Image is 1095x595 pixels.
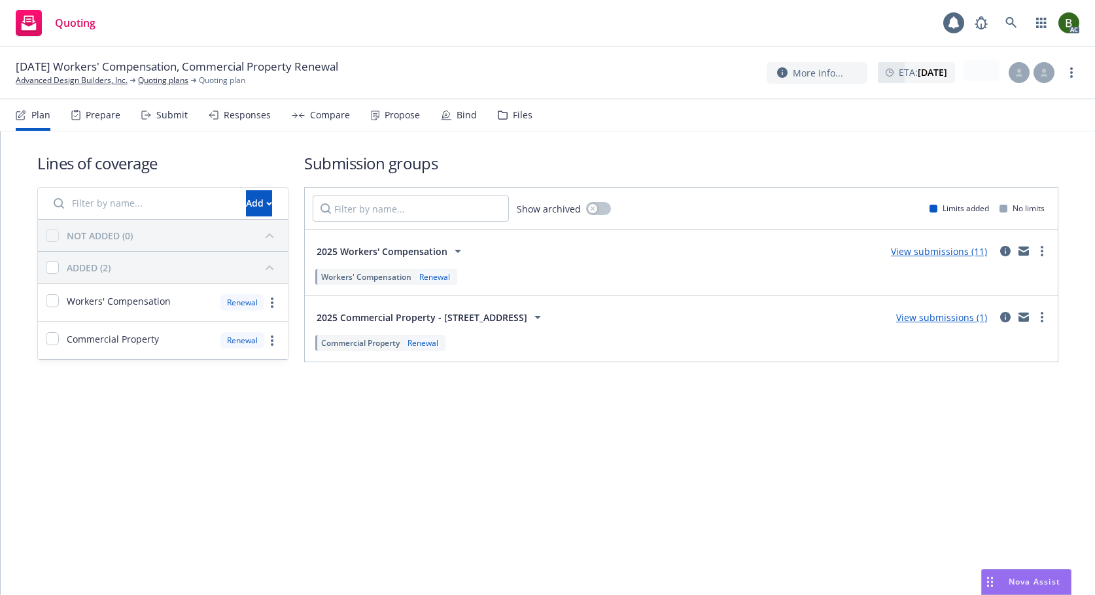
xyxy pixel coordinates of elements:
a: more [264,333,280,348]
div: Prepare [86,110,120,120]
a: more [1034,243,1050,259]
a: circleInformation [998,309,1013,325]
div: Drag to move [982,569,998,594]
span: 2025 Workers' Compensation [317,245,447,258]
div: Responses [224,110,271,120]
div: Renewal [405,337,441,348]
span: Quoting plan [199,75,245,86]
div: Renewal [417,271,453,282]
a: more [264,295,280,311]
span: 2025 Commercial Property - [STREET_ADDRESS] [317,311,527,324]
span: Commercial Property [67,332,159,346]
h1: Submission groups [304,152,1058,174]
div: Limits added [930,203,989,214]
a: more [1034,309,1050,325]
span: Workers' Compensation [67,294,171,308]
a: Report a Bug [968,10,994,36]
div: Renewal [220,294,264,311]
img: photo [1058,12,1079,33]
button: 2025 Commercial Property - [STREET_ADDRESS] [313,304,549,330]
span: Show archived [517,202,581,216]
div: NOT ADDED (0) [67,229,133,243]
a: mail [1016,243,1032,259]
a: Advanced Design Builders, Inc. [16,75,128,86]
input: Filter by name... [313,195,509,222]
div: Files [513,110,532,120]
div: Submit [156,110,188,120]
button: Add [246,190,272,216]
div: Compare [310,110,350,120]
div: Propose [385,110,420,120]
button: ADDED (2) [67,257,280,278]
h1: Lines of coverage [37,152,288,174]
button: More info... [767,62,867,84]
a: View submissions (1) [896,311,987,324]
span: Quoting [55,18,96,28]
button: Nova Assist [981,569,1071,595]
strong: [DATE] [918,66,947,78]
a: circleInformation [998,243,1013,259]
div: Plan [31,110,50,120]
span: Commercial Property [321,337,400,348]
span: More info... [793,66,843,80]
button: 2025 Workers' Compensation [313,238,470,264]
a: View submissions (11) [891,245,987,258]
a: Quoting [10,5,101,41]
span: ETA : [899,65,947,79]
a: mail [1016,309,1032,325]
span: [DATE] Workers' Compensation, Commercial Property Renewal [16,59,338,75]
div: No limits [999,203,1045,214]
a: more [1064,65,1079,80]
div: Renewal [220,332,264,348]
span: Nova Assist [1009,576,1060,587]
button: NOT ADDED (0) [67,225,280,246]
div: ADDED (2) [67,261,111,275]
div: Bind [457,110,477,120]
div: Add [246,191,272,216]
a: Switch app [1028,10,1054,36]
input: Filter by name... [46,190,238,216]
a: Search [998,10,1024,36]
span: Workers' Compensation [321,271,411,282]
a: Quoting plans [138,75,188,86]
